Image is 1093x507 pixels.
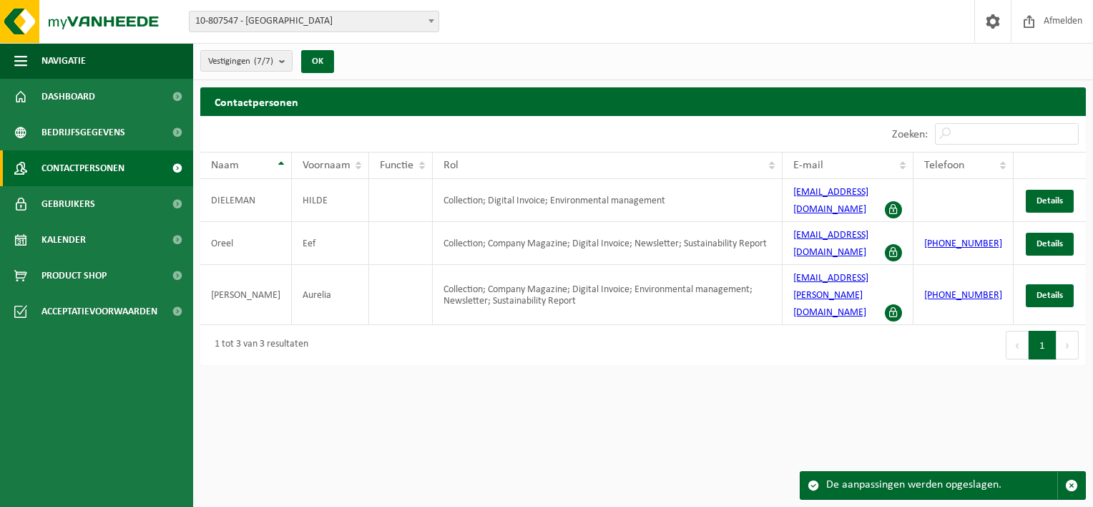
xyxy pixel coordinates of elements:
[793,160,823,171] span: E-mail
[190,11,438,32] span: 10-807547 - VZW KISP - MARIAKERKE
[1029,331,1057,359] button: 1
[41,43,86,79] span: Navigatie
[924,160,964,171] span: Telefoon
[443,160,459,171] span: Rol
[793,230,868,258] a: [EMAIL_ADDRESS][DOMAIN_NAME]
[892,129,928,140] label: Zoeken:
[41,186,95,222] span: Gebruikers
[433,265,783,325] td: Collection; Company Magazine; Digital Invoice; Environmental management; Newsletter; Sustainabili...
[41,79,95,115] span: Dashboard
[41,294,157,329] span: Acceptatievoorwaarden
[1026,190,1074,213] a: Details
[924,238,1002,249] a: [PHONE_NUMBER]
[200,179,292,222] td: DIELEMAN
[793,187,868,215] a: [EMAIL_ADDRESS][DOMAIN_NAME]
[924,290,1002,301] a: [PHONE_NUMBER]
[301,50,334,73] button: OK
[41,115,125,150] span: Bedrijfsgegevens
[1026,284,1074,307] a: Details
[211,160,239,171] span: Naam
[41,258,107,294] span: Product Shop
[1036,291,1063,300] span: Details
[254,57,273,66] count: (7/7)
[41,222,86,258] span: Kalender
[793,273,868,318] a: [EMAIL_ADDRESS][PERSON_NAME][DOMAIN_NAME]
[41,150,124,186] span: Contactpersonen
[200,50,293,72] button: Vestigingen(7/7)
[208,51,273,72] span: Vestigingen
[1026,233,1074,256] a: Details
[292,179,369,222] td: HILDE
[826,472,1057,499] div: De aanpassingen werden opgeslagen.
[200,222,292,265] td: Oreel
[303,160,351,171] span: Voornaam
[1006,331,1029,359] button: Previous
[292,222,369,265] td: Eef
[1057,331,1079,359] button: Next
[200,87,1086,115] h2: Contactpersonen
[433,222,783,265] td: Collection; Company Magazine; Digital Invoice; Newsletter; Sustainability Report
[207,332,308,358] div: 1 tot 3 van 3 resultaten
[189,11,439,32] span: 10-807547 - VZW KISP - MARIAKERKE
[433,179,783,222] td: Collection; Digital Invoice; Environmental management
[292,265,369,325] td: Aurelia
[380,160,413,171] span: Functie
[1036,239,1063,248] span: Details
[200,265,292,325] td: [PERSON_NAME]
[1036,196,1063,206] span: Details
